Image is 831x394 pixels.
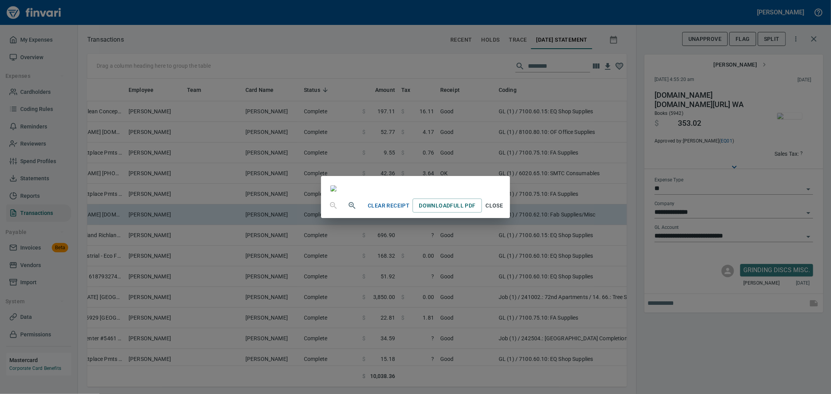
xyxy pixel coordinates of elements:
span: Clear Receipt [368,201,409,211]
button: Close [482,199,507,213]
span: Close [485,201,504,211]
a: DownloadFull PDF [413,199,482,213]
img: receipts%2Ftapani%2F2025-08-19%2FpiGV5CgfDrQnoJsBvzAL1lfK6Pz2__rs7jhms1LItPtIeWFeuy.jpg [330,185,337,192]
button: Clear Receipt [365,199,413,213]
span: Download Full PDF [419,201,475,211]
